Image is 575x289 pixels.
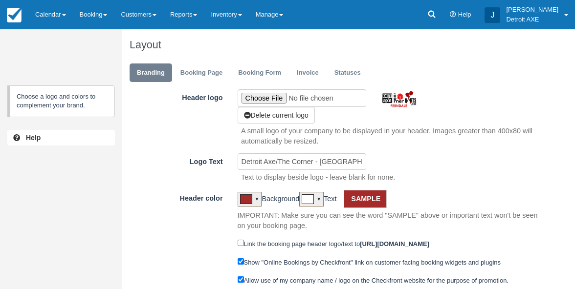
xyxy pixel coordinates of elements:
[244,259,501,266] label: Show "Online Bookings by Checkfront" link on customer facing booking widgets and plugins
[231,63,288,83] a: Booking Form
[130,63,172,83] a: Branding
[7,8,22,22] img: checkfront-main-nav-mini-logo.png
[506,15,558,24] p: Detroit AXE
[255,194,260,202] div: ▼
[230,190,554,230] div: Background Text
[381,89,420,111] img: Logo
[7,85,115,117] p: Choose a logo and colors to complement your brand.
[344,190,387,208] div: Sample
[485,7,500,23] div: J
[238,107,315,124] button: Delete current logo
[122,89,230,103] label: Header logo
[238,210,547,230] p: IMPORTANT: Make sure you can see the word "SAMPLE" above or important text won't be seen on your ...
[450,12,456,18] i: Help
[327,63,368,83] a: Statuses
[122,153,230,167] label: Logo Text
[130,39,546,51] h1: Layout
[360,240,429,248] strong: [URL][DOMAIN_NAME]
[506,5,558,15] p: [PERSON_NAME]
[26,134,41,142] b: Help
[238,240,429,248] label: Link the booking page header logo/text to
[241,172,395,183] p: Text to display beside logo - leave blank for none.
[173,63,230,83] a: Booking Page
[7,130,115,145] a: Help
[122,190,230,204] label: Header color
[244,277,509,284] label: Allow use of my company name / logo on the Checkfront website for the purpose of promotion.
[316,194,321,202] div: ▼
[238,240,244,246] input: Link the booking page header logo/text to[URL][DOMAIN_NAME]
[289,63,326,83] a: Invoice
[458,11,471,18] span: Help
[234,126,546,146] p: A small logo of your company to be displayed in your header. Images greater than 400x80 will auto...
